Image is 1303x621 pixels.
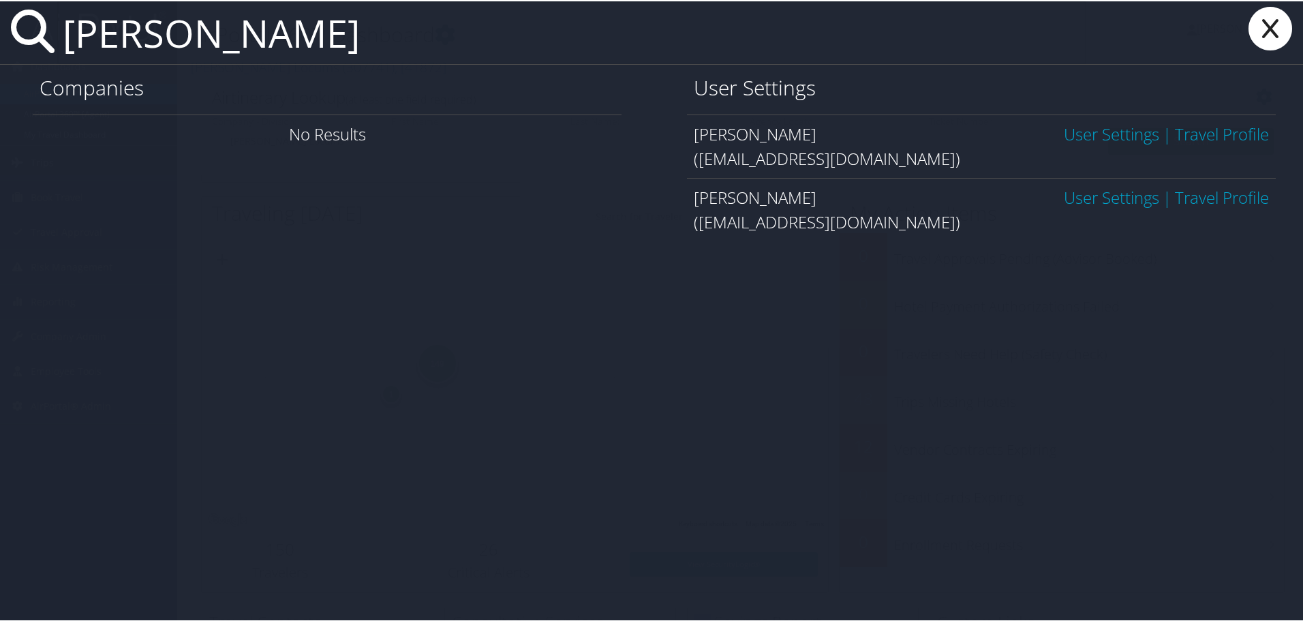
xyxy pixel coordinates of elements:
div: ([EMAIL_ADDRESS][DOMAIN_NAME]) [694,145,1269,170]
span: | [1159,185,1175,207]
a: View OBT Profile [1175,121,1269,144]
span: [PERSON_NAME] [694,185,816,207]
a: View OBT Profile [1175,185,1269,207]
a: User Settings [1064,121,1159,144]
div: No Results [33,113,622,152]
span: | [1159,121,1175,144]
h1: Companies [40,72,615,101]
div: ([EMAIL_ADDRESS][DOMAIN_NAME]) [694,209,1269,233]
h1: User Settings [694,72,1269,101]
span: [PERSON_NAME] [694,121,816,144]
a: User Settings [1064,185,1159,207]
